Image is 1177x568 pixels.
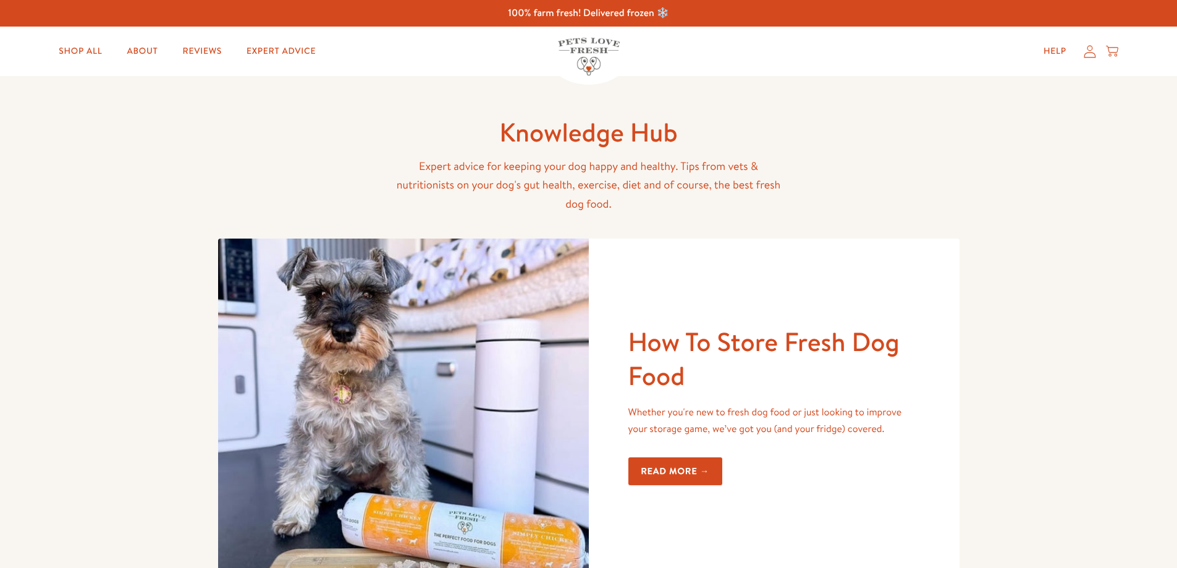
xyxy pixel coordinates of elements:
[391,157,787,214] p: Expert advice for keeping your dog happy and healthy. Tips from vets & nutritionists on your dog'...
[237,39,326,64] a: Expert Advice
[117,39,167,64] a: About
[628,457,723,485] a: Read more →
[391,116,787,150] h1: Knowledge Hub
[173,39,232,64] a: Reviews
[628,404,920,438] p: Whether you're new to fresh dog food or just looking to improve your storage game, we’ve got you ...
[628,323,900,394] a: How To Store Fresh Dog Food
[49,39,112,64] a: Shop All
[558,38,620,75] img: Pets Love Fresh
[1034,39,1076,64] a: Help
